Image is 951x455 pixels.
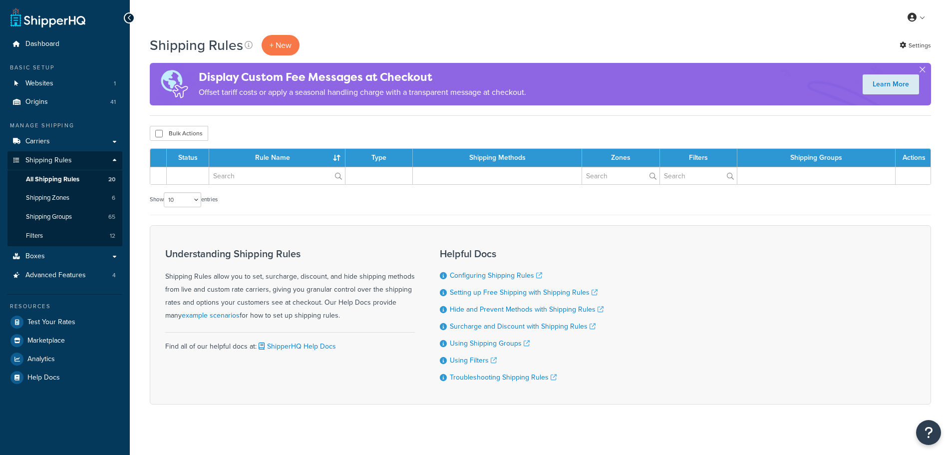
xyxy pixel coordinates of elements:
[165,248,415,259] h3: Understanding Shipping Rules
[108,213,115,221] span: 65
[660,167,737,184] input: Search
[7,208,122,226] a: Shipping Groups 65
[199,69,526,85] h4: Display Custom Fee Messages at Checkout
[25,40,59,48] span: Dashboard
[25,79,53,88] span: Websites
[7,208,122,226] li: Shipping Groups
[582,149,660,167] th: Zones
[150,63,199,105] img: duties-banner-06bc72dcb5fe05cb3f9472aba00be2ae8eb53ab6f0d8bb03d382ba314ac3c341.png
[450,270,542,281] a: Configuring Shipping Rules
[7,369,122,387] a: Help Docs
[7,151,122,246] li: Shipping Rules
[916,420,941,445] button: Open Resource Center
[27,337,65,345] span: Marketplace
[7,247,122,266] a: Boxes
[582,167,659,184] input: Search
[896,149,931,167] th: Actions
[25,98,48,106] span: Origins
[10,7,85,27] a: ShipperHQ Home
[25,156,72,165] span: Shipping Rules
[7,313,122,331] a: Test Your Rates
[7,93,122,111] a: Origins 41
[26,232,43,240] span: Filters
[7,74,122,93] li: Websites
[150,35,243,55] h1: Shipping Rules
[27,318,75,327] span: Test Your Rates
[150,126,208,141] button: Bulk Actions
[900,38,931,52] a: Settings
[450,355,497,366] a: Using Filters
[7,332,122,350] a: Marketplace
[7,93,122,111] li: Origins
[27,374,60,382] span: Help Docs
[7,189,122,207] a: Shipping Zones 6
[164,192,201,207] select: Showentries
[25,271,86,280] span: Advanced Features
[110,232,115,240] span: 12
[440,248,604,259] h3: Helpful Docs
[7,74,122,93] a: Websites 1
[165,332,415,353] div: Find all of our helpful docs at:
[262,35,300,55] p: + New
[7,227,122,245] a: Filters 12
[7,63,122,72] div: Basic Setup
[863,74,919,94] a: Learn More
[7,170,122,189] a: All Shipping Rules 20
[26,194,69,202] span: Shipping Zones
[167,149,209,167] th: Status
[450,304,604,315] a: Hide and Prevent Methods with Shipping Rules
[25,252,45,261] span: Boxes
[209,149,345,167] th: Rule Name
[7,266,122,285] li: Advanced Features
[108,175,115,184] span: 20
[7,189,122,207] li: Shipping Zones
[114,79,116,88] span: 1
[150,192,218,207] label: Show entries
[26,213,72,221] span: Shipping Groups
[7,35,122,53] a: Dashboard
[7,121,122,130] div: Manage Shipping
[7,170,122,189] li: All Shipping Rules
[7,227,122,245] li: Filters
[165,248,415,322] div: Shipping Rules allow you to set, surcharge, discount, and hide shipping methods from live and cus...
[26,175,79,184] span: All Shipping Rules
[450,372,557,383] a: Troubleshooting Shipping Rules
[209,167,345,184] input: Search
[7,302,122,311] div: Resources
[110,98,116,106] span: 41
[112,194,115,202] span: 6
[450,321,596,332] a: Surcharge and Discount with Shipping Rules
[7,132,122,151] a: Carriers
[7,151,122,170] a: Shipping Rules
[450,338,530,349] a: Using Shipping Groups
[182,310,240,321] a: example scenarios
[450,287,598,298] a: Setting up Free Shipping with Shipping Rules
[199,85,526,99] p: Offset tariff costs or apply a seasonal handling charge with a transparent message at checkout.
[112,271,116,280] span: 4
[660,149,737,167] th: Filters
[7,350,122,368] a: Analytics
[257,341,336,352] a: ShipperHQ Help Docs
[27,355,55,364] span: Analytics
[413,149,582,167] th: Shipping Methods
[25,137,50,146] span: Carriers
[737,149,896,167] th: Shipping Groups
[345,149,413,167] th: Type
[7,266,122,285] a: Advanced Features 4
